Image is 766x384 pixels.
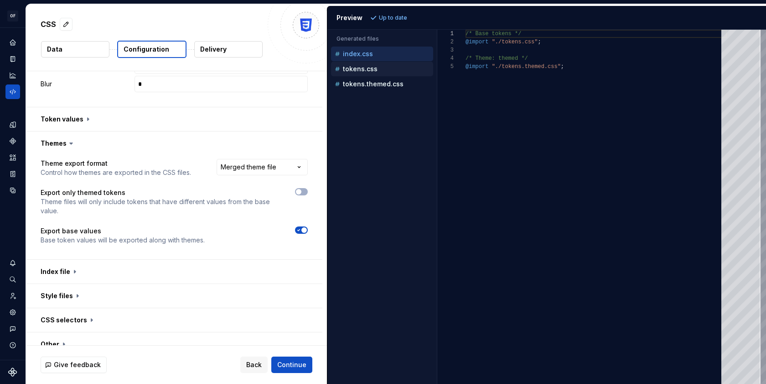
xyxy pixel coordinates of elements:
span: "./tokens.themed.css" [492,63,560,70]
div: 4 [437,54,454,63]
p: Generated files [336,35,428,42]
span: "./tokens.css" [492,39,538,45]
button: tokens.css [331,64,433,74]
a: Design tokens [5,117,20,132]
button: tokens.themed.css [331,79,433,89]
span: Give feedback [54,360,101,369]
p: Control how themes are exported in the CSS files. [41,168,191,177]
svg: Supernova Logo [8,368,17,377]
a: Home [5,35,20,50]
a: Documentation [5,52,20,66]
div: 1 [437,30,454,38]
a: Analytics [5,68,20,83]
div: 2 [437,38,454,46]
a: Settings [5,305,20,320]
p: Export base values [41,226,205,236]
p: Data [47,45,62,54]
button: Delivery [194,41,263,58]
p: Delivery [200,45,227,54]
a: Assets [5,150,20,165]
button: Notifications [5,256,20,270]
span: ; [560,63,564,70]
p: tokens.css [343,65,378,73]
span: @import [466,39,488,45]
p: CSS [41,19,56,30]
a: Code automation [5,84,20,99]
div: Preview [336,13,362,22]
p: Up to date [379,14,407,21]
a: Components [5,134,20,148]
button: Give feedback [41,357,107,373]
p: tokens.themed.css [343,80,404,88]
span: Continue [277,360,306,369]
span: Back [246,360,262,369]
span: ; [538,39,541,45]
button: Contact support [5,321,20,336]
button: Configuration [117,41,186,58]
span: /* Base tokens */ [466,31,521,37]
p: Theme files will only include tokens that have different values from the base value. [41,197,279,216]
button: Search ⌘K [5,272,20,287]
span: @import [466,63,488,70]
button: Back [240,357,268,373]
p: index.css [343,50,373,58]
a: Invite team [5,289,20,303]
p: Configuration [124,45,169,54]
a: Storybook stories [5,167,20,181]
button: OF [2,6,24,26]
span: /* Theme: themed */ [466,55,528,62]
p: Export only themed tokens [41,188,279,197]
div: OF [7,11,18,21]
div: 5 [437,63,454,71]
button: index.css [331,49,433,59]
a: Data sources [5,183,20,198]
p: Base token values will be exported along with themes. [41,236,205,245]
div: 3 [437,46,454,54]
p: Blur [41,79,131,89]
button: Continue [271,357,312,373]
p: Theme export format [41,159,191,168]
button: Data [41,41,109,58]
